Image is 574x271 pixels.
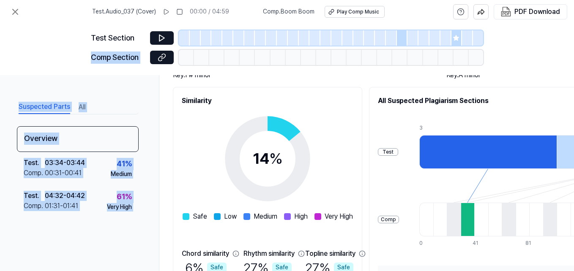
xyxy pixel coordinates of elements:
div: 04:32 - 04:42 [45,191,85,201]
div: 3 [419,125,557,132]
div: 0 [419,240,433,247]
div: Comp . [24,168,45,178]
div: Medium [111,170,132,179]
div: 01:31 - 01:41 [45,201,78,211]
button: help [453,4,468,19]
div: 14 [253,147,283,170]
div: Overview [17,126,139,152]
span: Low [224,211,237,222]
div: 00:00 / 04:59 [190,8,229,16]
button: PDF Download [499,5,562,19]
img: PDF Download [501,7,511,17]
div: 81 [525,240,539,247]
div: Key. F# minor [173,70,429,80]
span: Test . Audio_037 (Cover) [92,8,156,16]
div: PDF Download [514,6,560,17]
button: All [79,100,85,114]
button: Play Comp Music [325,6,385,18]
svg: help [457,8,465,16]
div: Test . [24,191,45,201]
span: Safe [193,211,207,222]
div: 03:34 - 03:44 [45,158,85,168]
div: 00:31 - 00:41 [45,168,82,178]
div: Chord similarity [182,249,229,259]
span: High [294,211,308,222]
div: Comp . [24,201,45,211]
button: Suspected Parts [19,100,70,114]
span: Medium [254,211,277,222]
span: % [269,149,283,168]
div: Test Section [91,32,145,44]
div: Test [378,148,398,156]
div: 61 % [117,191,132,203]
div: Very High [107,203,132,211]
h2: Similarity [182,96,353,106]
div: 41 [473,240,487,247]
div: Topline similarity [305,249,355,259]
div: 41 % [117,158,132,170]
div: Play Comp Music [337,8,379,16]
div: Comp [378,216,399,224]
div: Rhythm similarity [243,249,295,259]
span: Very High [325,211,353,222]
span: Comp . Boom Boom [263,8,314,16]
div: Test . [24,158,45,168]
div: Comp Section [91,51,145,64]
img: share [477,8,485,16]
